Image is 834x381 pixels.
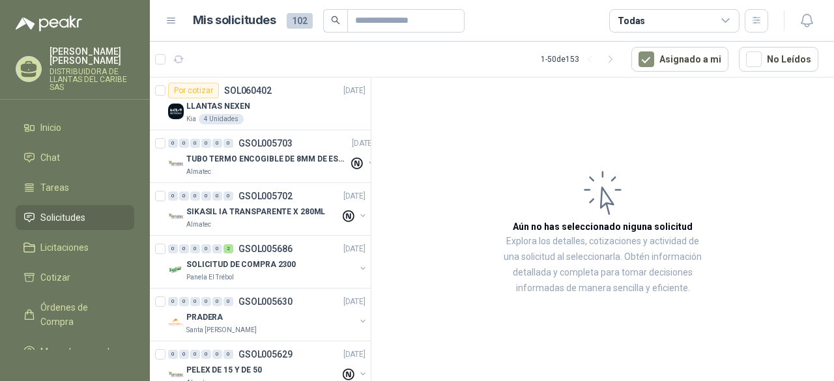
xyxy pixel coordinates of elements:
p: PELEX DE 15 Y DE 50 [186,364,262,376]
p: [DATE] [343,85,366,97]
p: SIKASIL IA TRANSPARENTE X 280ML [186,206,325,218]
a: Por cotizarSOL060402[DATE] Company LogoLLANTAS NEXENKia4 Unidades [150,78,371,130]
div: 0 [201,191,211,201]
div: 0 [223,297,233,306]
p: Kia [186,114,196,124]
a: 0 0 0 0 0 0 GSOL005702[DATE] Company LogoSIKASIL IA TRANSPARENTE X 280MLAlmatec [168,188,368,230]
p: [DATE] [343,190,366,203]
p: [DATE] [352,137,374,150]
p: Explora los detalles, cotizaciones y actividad de una solicitud al seleccionarla. Obtén informaci... [502,234,704,296]
div: 0 [179,139,189,148]
a: Chat [16,145,134,170]
div: 0 [212,297,222,306]
p: [DATE] [343,348,366,361]
div: 0 [179,350,189,359]
p: [DATE] [343,243,366,255]
div: 0 [168,350,178,359]
h1: Mis solicitudes [193,11,276,30]
span: Licitaciones [40,240,89,255]
div: 0 [212,191,222,201]
div: 0 [223,139,233,148]
div: Todas [618,14,645,28]
div: 0 [201,139,211,148]
p: DISTRIBUIDORA DE LLANTAS DEL CARIBE SAS [50,68,134,91]
div: 4 Unidades [199,114,244,124]
span: Solicitudes [40,210,85,225]
div: 0 [179,297,189,306]
div: 0 [201,244,211,253]
div: 0 [212,244,222,253]
p: Almatec [186,167,211,177]
span: 102 [287,13,313,29]
div: 0 [179,244,189,253]
span: Chat [40,150,60,165]
div: 0 [190,191,200,201]
button: No Leídos [739,47,818,72]
span: Cotizar [40,270,70,285]
a: Tareas [16,175,134,200]
a: 0 0 0 0 0 0 GSOL005630[DATE] Company LogoPRADERASanta [PERSON_NAME] [168,294,368,335]
a: Órdenes de Compra [16,295,134,334]
p: [DATE] [343,296,366,308]
p: GSOL005630 [238,297,293,306]
span: Tareas [40,180,69,195]
span: Inicio [40,120,61,135]
div: 0 [168,297,178,306]
span: Manuales y ayuda [40,345,115,359]
div: 0 [223,350,233,359]
div: 1 - 50 de 153 [541,49,621,70]
p: GSOL005629 [238,350,293,359]
div: 0 [190,244,200,253]
p: Almatec [186,219,211,230]
div: 0 [201,350,211,359]
a: Licitaciones [16,235,134,260]
div: 0 [168,191,178,201]
button: Asignado a mi [631,47,728,72]
a: Inicio [16,115,134,140]
p: SOL060402 [224,86,272,95]
div: 0 [212,139,222,148]
img: Company Logo [168,262,184,277]
p: Panela El Trébol [186,272,234,283]
p: GSOL005702 [238,191,293,201]
p: Santa [PERSON_NAME] [186,325,257,335]
p: PRADERA [186,311,223,324]
p: [PERSON_NAME] [PERSON_NAME] [50,47,134,65]
img: Company Logo [168,209,184,225]
h3: Aún no has seleccionado niguna solicitud [513,219,693,234]
a: Cotizar [16,265,134,290]
p: GSOL005686 [238,244,293,253]
p: SOLICITUD DE COMPRA 2300 [186,259,296,271]
p: LLANTAS NEXEN [186,100,250,113]
div: 0 [223,191,233,201]
span: Órdenes de Compra [40,300,122,329]
img: Logo peakr [16,16,82,31]
a: 0 0 0 0 0 2 GSOL005686[DATE] Company LogoSOLICITUD DE COMPRA 2300Panela El Trébol [168,241,368,283]
div: 0 [168,139,178,148]
img: Company Logo [168,315,184,330]
p: TUBO TERMO ENCOGIBLE DE 8MM DE ESPESOR X 5CMS [186,153,349,165]
div: 0 [212,350,222,359]
a: 0 0 0 0 0 0 GSOL005703[DATE] Company LogoTUBO TERMO ENCOGIBLE DE 8MM DE ESPESOR X 5CMSAlmatec [168,135,377,177]
div: 0 [190,139,200,148]
div: 0 [190,350,200,359]
a: Manuales y ayuda [16,339,134,364]
div: 2 [223,244,233,253]
div: Por cotizar [168,83,219,98]
div: 0 [201,297,211,306]
div: 0 [190,297,200,306]
div: 0 [179,191,189,201]
p: GSOL005703 [238,139,293,148]
img: Company Logo [168,156,184,172]
span: search [331,16,340,25]
img: Company Logo [168,104,184,119]
div: 0 [168,244,178,253]
a: Solicitudes [16,205,134,230]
